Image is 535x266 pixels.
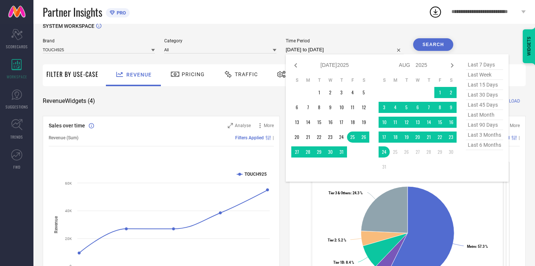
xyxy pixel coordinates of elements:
[358,87,369,98] td: Sat Jul 05 2025
[291,146,302,158] td: Sun Jul 27 2025
[466,80,503,90] span: last 15 days
[65,237,72,241] text: 20K
[429,5,442,19] div: Open download list
[434,87,445,98] td: Fri Aug 01 2025
[302,77,314,83] th: Monday
[467,244,476,249] tspan: Metro
[302,102,314,113] td: Mon Jul 07 2025
[412,117,423,128] td: Wed Aug 13 2025
[510,123,520,128] span: More
[325,132,336,143] td: Wed Jul 23 2025
[466,120,503,130] span: last 90 days
[467,244,487,249] text: : 57.3 %
[412,77,423,83] th: Wednesday
[423,132,434,143] td: Thu Aug 21 2025
[434,77,445,83] th: Friday
[401,146,412,158] td: Tue Aug 26 2025
[358,77,369,83] th: Saturday
[434,146,445,158] td: Fri Aug 29 2025
[291,102,302,113] td: Sun Jul 06 2025
[314,117,325,128] td: Tue Jul 15 2025
[291,61,300,70] div: Previous month
[333,260,344,265] tspan: Tier 1B
[347,132,358,143] td: Fri Jul 25 2025
[358,132,369,143] td: Sat Jul 26 2025
[336,102,347,113] td: Thu Jul 10 2025
[235,71,258,77] span: Traffic
[286,45,404,54] input: Select time period
[390,146,401,158] td: Mon Aug 25 2025
[244,172,267,177] text: TOUCH925
[347,102,358,113] td: Fri Jul 11 2025
[379,161,390,172] td: Sun Aug 31 2025
[445,146,457,158] td: Sat Aug 30 2025
[413,38,453,51] button: Search
[314,77,325,83] th: Tuesday
[423,77,434,83] th: Thursday
[466,100,503,110] span: last 45 days
[445,87,457,98] td: Sat Aug 02 2025
[379,102,390,113] td: Sun Aug 03 2025
[379,117,390,128] td: Sun Aug 10 2025
[336,117,347,128] td: Thu Jul 17 2025
[466,130,503,140] span: last 3 months
[291,117,302,128] td: Sun Jul 13 2025
[43,97,95,105] span: Revenue Widgets ( 4 )
[379,132,390,143] td: Sun Aug 17 2025
[235,123,251,128] span: Analyse
[448,61,457,70] div: Next month
[445,77,457,83] th: Saturday
[302,146,314,158] td: Mon Jul 28 2025
[347,77,358,83] th: Friday
[13,164,20,170] span: FWD
[43,4,102,20] span: Partner Insights
[327,238,346,242] text: : 5.2 %
[434,132,445,143] td: Fri Aug 22 2025
[412,132,423,143] td: Wed Aug 20 2025
[164,38,276,43] span: Category
[325,117,336,128] td: Wed Jul 16 2025
[401,132,412,143] td: Tue Aug 19 2025
[379,146,390,158] td: Sun Aug 24 2025
[336,77,347,83] th: Thursday
[519,135,520,140] span: |
[445,102,457,113] td: Sat Aug 09 2025
[302,117,314,128] td: Mon Jul 14 2025
[53,215,59,233] tspan: Revenue
[7,74,27,80] span: WORKSPACE
[49,123,85,129] span: Sales over time
[314,87,325,98] td: Tue Jul 01 2025
[347,87,358,98] td: Fri Jul 04 2025
[314,102,325,113] td: Tue Jul 08 2025
[325,146,336,158] td: Wed Jul 30 2025
[445,117,457,128] td: Sat Aug 16 2025
[314,146,325,158] td: Tue Jul 29 2025
[401,117,412,128] td: Tue Aug 12 2025
[466,140,503,150] span: last 6 months
[49,135,78,140] span: Revenue (Sum)
[325,87,336,98] td: Wed Jul 02 2025
[390,102,401,113] td: Mon Aug 04 2025
[445,132,457,143] td: Sat Aug 23 2025
[10,134,23,140] span: TRENDS
[466,110,503,120] span: last month
[6,104,28,110] span: SUGGESTIONS
[466,60,503,70] span: last 7 days
[228,123,233,128] svg: Zoom
[390,117,401,128] td: Mon Aug 11 2025
[336,146,347,158] td: Thu Jul 31 2025
[65,181,72,185] text: 60K
[333,260,354,265] text: : 8.4 %
[126,72,152,78] span: Revenue
[291,132,302,143] td: Sun Jul 20 2025
[423,117,434,128] td: Thu Aug 14 2025
[43,23,94,29] span: SYSTEM WORKSPACE
[434,117,445,128] td: Fri Aug 15 2025
[302,132,314,143] td: Mon Jul 21 2025
[412,102,423,113] td: Wed Aug 06 2025
[325,77,336,83] th: Wednesday
[314,132,325,143] td: Tue Jul 22 2025
[46,70,98,79] span: Filter By Use-Case
[115,10,126,16] span: PRO
[336,132,347,143] td: Thu Jul 24 2025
